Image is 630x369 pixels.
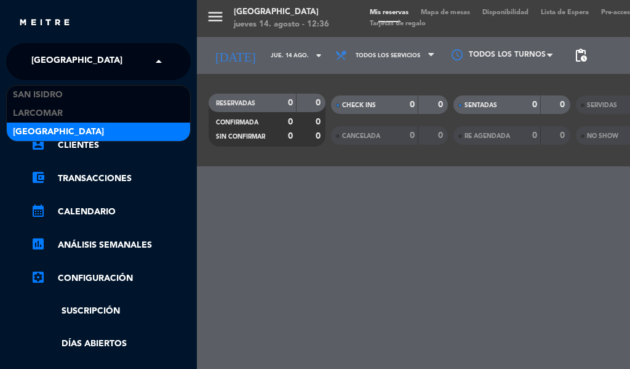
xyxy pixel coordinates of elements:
a: account_balance_walletTransacciones [31,171,191,186]
span: [GEOGRAPHIC_DATA] [31,49,122,75]
img: MEITRE [18,18,71,28]
a: calendar_monthCalendario [31,205,191,219]
i: assessment [31,237,46,251]
i: calendar_month [31,203,46,218]
a: Configuración [31,271,191,286]
span: Larcomar [13,107,63,121]
i: settings_applications [31,270,46,285]
span: San Isidro [13,88,63,102]
i: account_balance_wallet [31,170,46,185]
span: pending_actions [573,48,588,63]
span: [GEOGRAPHIC_DATA] [13,125,104,139]
a: Suscripción [31,304,191,318]
a: Días abiertos [31,337,191,351]
a: account_boxClientes [31,138,191,153]
a: assessmentANÁLISIS SEMANALES [31,238,191,253]
i: account_box [31,137,46,152]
